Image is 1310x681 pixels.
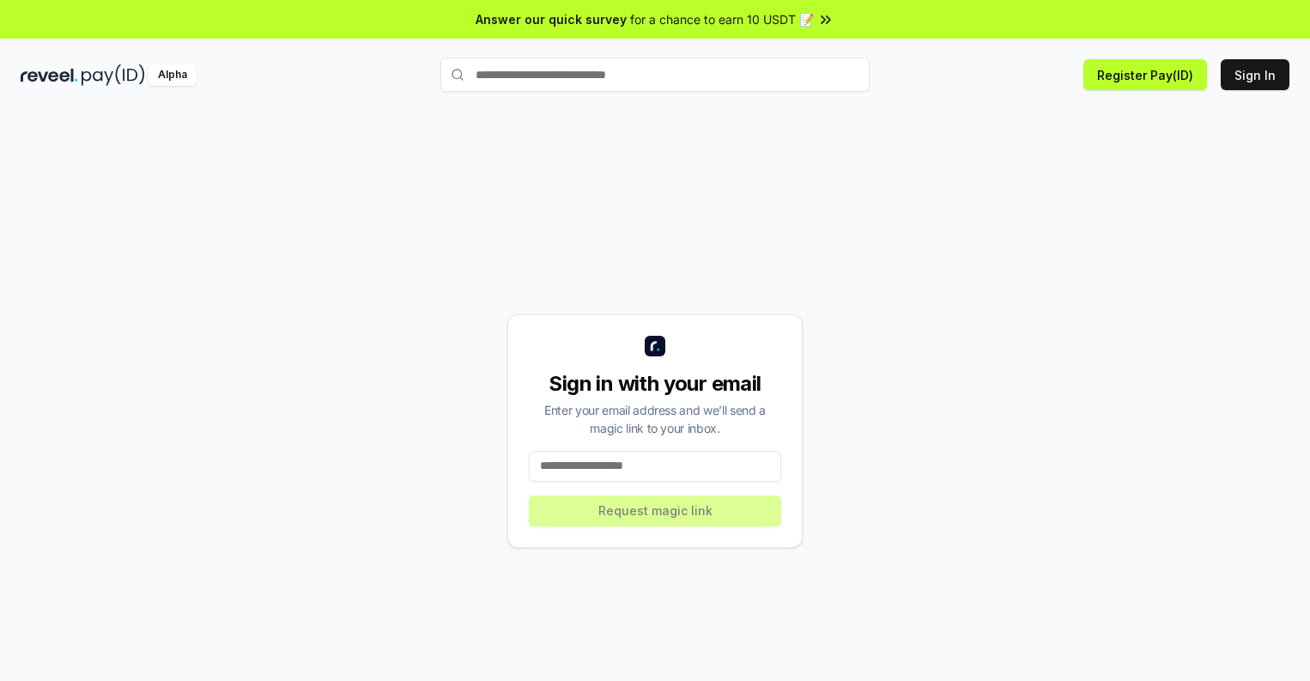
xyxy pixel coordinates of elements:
div: Alpha [149,64,197,86]
img: reveel_dark [21,64,78,86]
img: logo_small [645,336,665,356]
img: pay_id [82,64,145,86]
button: Register Pay(ID) [1083,59,1207,90]
span: Answer our quick survey [476,10,627,28]
span: for a chance to earn 10 USDT 📝 [630,10,814,28]
div: Sign in with your email [529,370,781,398]
button: Sign In [1221,59,1289,90]
div: Enter your email address and we’ll send a magic link to your inbox. [529,401,781,437]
